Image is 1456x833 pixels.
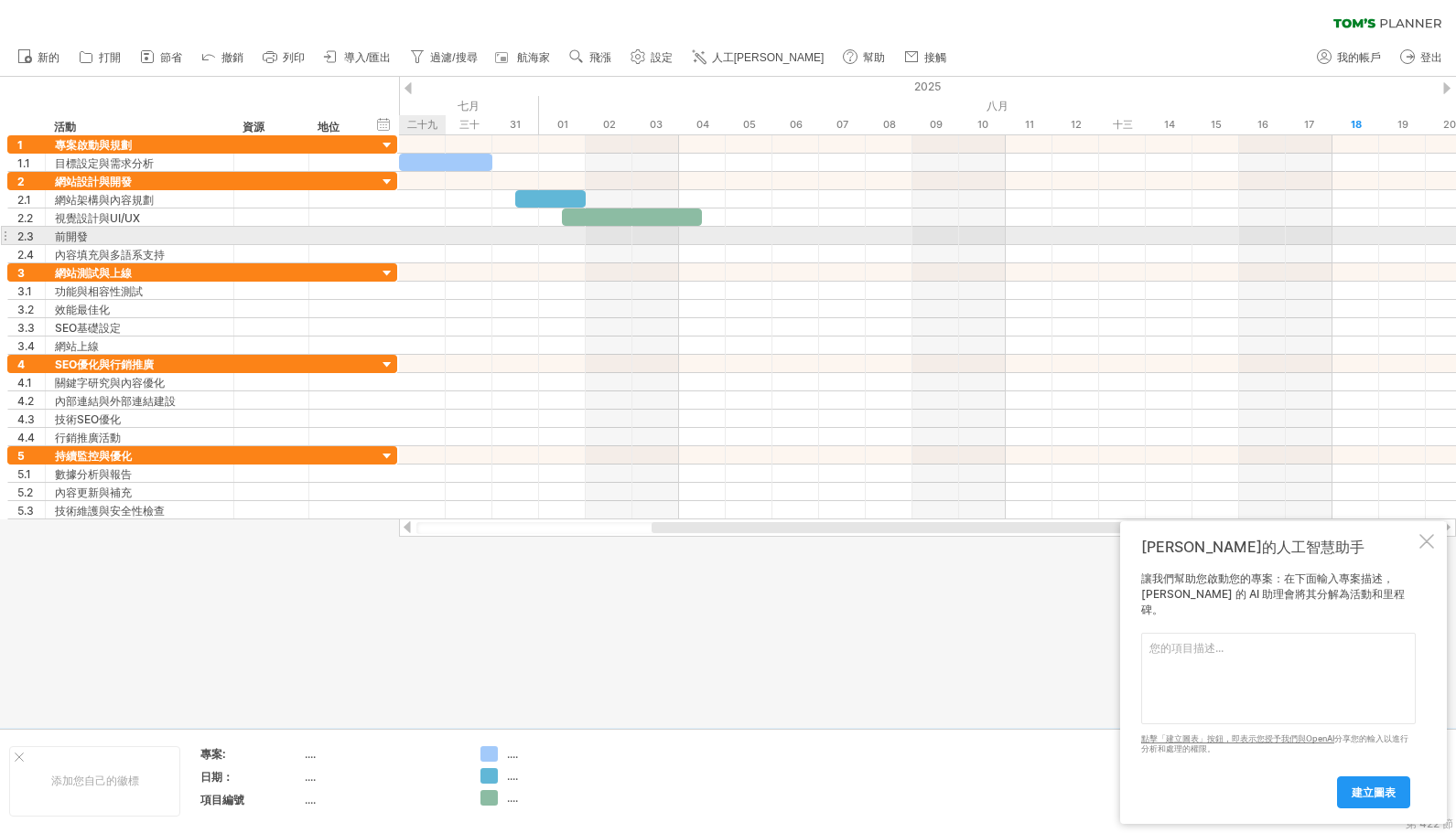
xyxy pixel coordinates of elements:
[1141,733,1408,753] font: 以進行分析和處理的權限。
[344,51,391,64] font: 導入/匯出
[626,46,678,69] a: 設定
[17,394,34,408] font: 4.2
[1397,118,1408,131] font: 19
[305,770,316,784] font: ....
[914,80,941,93] font: 2025
[17,467,31,481] font: 5.1
[446,115,492,134] div: 2025年7月30日星期三
[17,376,32,390] font: 4.1
[1146,115,1192,134] div: 2025年8月14日星期四
[1164,118,1175,131] font: 14
[1334,733,1384,743] font: 分享您的輸入
[55,211,140,225] font: 視覺設計與UI/UX
[1052,115,1099,134] div: 2025年8月12日星期二
[1071,118,1082,131] font: 12
[17,339,35,353] font: 3.4
[687,46,830,69] a: 人工[PERSON_NAME]
[135,46,188,69] a: 節省
[743,118,756,131] font: 05
[1141,733,1334,743] a: 點擊「建立圖表」按鈕，即表示您授予我們與OpenAI
[589,51,611,64] font: 飛漲
[1006,115,1052,134] div: 2025年8月11日星期一
[55,376,165,390] font: 關鍵字研究與內容優化
[987,99,1008,112] font: 八月
[55,156,154,170] font: 目標設定與需求分析
[507,747,518,761] font: ....
[305,793,316,806] font: ....
[1141,571,1405,616] font: 讓我們幫助您啟動您的專案：在下面輸入專案描述，[PERSON_NAME] 的 AI 助理會將其分解為活動和里程碑。
[17,486,33,499] font: 5.2
[430,51,477,64] font: 過濾/搜尋
[55,175,132,188] font: 網站設計與開發
[55,431,121,444] font: 行銷推廣活動
[1141,538,1364,556] font: [PERSON_NAME]的人工智慧助手
[603,118,616,131] font: 02
[1099,115,1146,134] div: 2025年8月13日星期三
[399,115,446,134] div: 2025年7月29日星期二
[407,118,437,131] font: 二十九
[883,118,896,131] font: 08
[790,118,803,131] font: 06
[200,747,226,761] font: 專案:
[55,486,132,499] font: 內容更新與補充
[17,175,25,188] font: 2
[55,303,110,316] font: 效能最佳化
[197,46,249,69] a: 撤銷
[836,118,848,131] font: 07
[1239,115,1286,134] div: 2025年8月16日星期六
[160,51,182,64] font: 節省
[492,46,555,69] a: 航海家
[305,747,316,761] font: ....
[838,46,890,69] a: 幫助
[55,266,132,280] font: 網站測試與上線
[17,284,32,298] font: 3.1
[17,211,33,225] font: 2.2
[712,51,825,64] font: 人工[PERSON_NAME]
[1351,118,1362,131] font: 18
[55,193,154,207] font: 網站架構與內容規劃
[17,449,25,463] font: 5
[55,394,176,408] font: 內部連結與外部連結建設
[679,115,726,134] div: 2025年8月4日星期一
[1420,51,1442,64] font: 登出
[55,449,132,463] font: 持續監控與優化
[200,793,244,806] font: 項目編號
[492,115,539,134] div: 2025年7月31日，星期四
[51,774,139,787] font: 添加您自己的徽標
[55,248,165,262] font: 內容填充與多語系支持
[930,118,943,131] font: 09
[650,118,663,131] font: 03
[200,770,233,784] font: 日期：
[221,51,243,64] font: 撤銷
[55,467,132,481] font: 數據分析與報告
[863,51,885,64] font: 幫助
[55,504,165,518] font: 技術維護與安全性檢查
[17,156,30,170] font: 1.1
[17,248,34,262] font: 2.4
[632,115,679,134] div: 2025年8月3日星期日
[1286,115,1332,134] div: 2025年8月17日星期日
[1312,46,1386,69] a: 我的帳戶
[1332,115,1379,134] div: 2025年8月18日星期一
[586,115,632,134] div: 2025年8月2日星期六
[74,46,126,69] a: 打開
[507,769,518,783] font: ....
[54,120,76,133] font: 活動
[900,46,952,69] a: 接觸
[1443,118,1456,131] font: 20
[772,115,819,134] div: 2025年8月6日星期三
[458,99,480,112] font: 七月
[319,46,396,69] a: 導入/匯出
[819,115,866,134] div: 2025年8月7日星期四
[17,412,35,426] font: 4.3
[17,138,23,152] font: 1
[17,230,34,243] font: 2.3
[13,46,65,69] a: 新的
[1304,118,1314,131] font: 17
[283,51,305,64] font: 列印
[866,115,912,134] div: 2025年8月8日星期五
[1352,785,1396,799] font: 建立圖表
[977,118,988,131] font: 10
[55,412,121,426] font: 技術SEO優化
